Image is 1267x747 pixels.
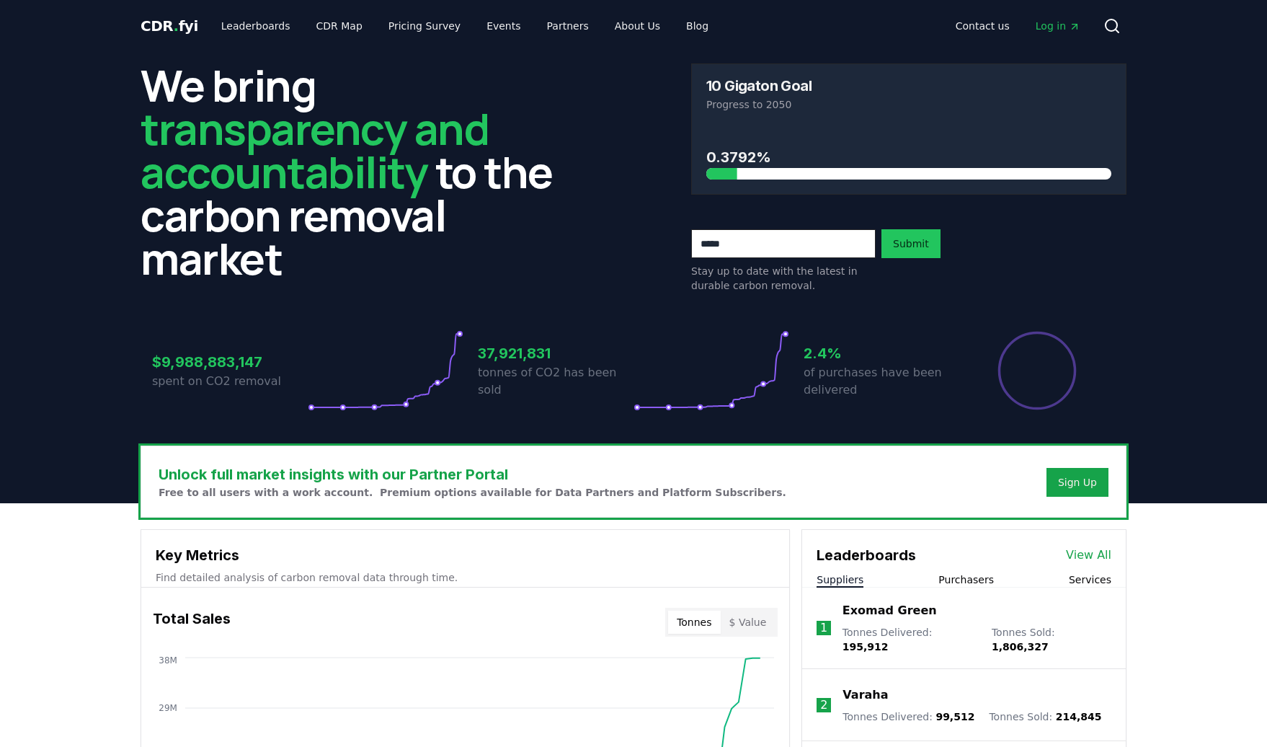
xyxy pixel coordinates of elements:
h3: Leaderboards [817,544,916,566]
h3: 0.3792% [706,146,1111,168]
span: CDR fyi [141,17,198,35]
a: Leaderboards [210,13,302,39]
nav: Main [944,13,1092,39]
h3: $9,988,883,147 [152,351,308,373]
p: Progress to 2050 [706,97,1111,112]
button: Purchasers [938,573,994,587]
p: Stay up to date with the latest in durable carbon removal. [691,264,876,293]
span: 99,512 [935,711,974,722]
a: Sign Up [1058,475,1097,490]
p: Tonnes Sold : [989,710,1101,724]
span: Log in [1036,19,1080,33]
a: Contact us [944,13,1021,39]
span: 214,845 [1056,711,1102,722]
div: Percentage of sales delivered [997,330,1077,411]
tspan: 38M [159,655,177,666]
h3: 10 Gigaton Goal [706,79,812,93]
p: 2 [820,697,827,714]
h3: Total Sales [153,608,231,637]
button: $ Value [721,611,775,634]
a: Pricing Survey [377,13,472,39]
a: Blog [675,13,720,39]
p: tonnes of CO2 has been sold [478,364,633,399]
p: Tonnes Sold : [992,625,1111,654]
p: Free to all users with a work account. Premium options available for Data Partners and Platform S... [159,485,786,500]
p: 1 [820,619,827,637]
h3: 2.4% [804,342,959,364]
button: Services [1069,573,1111,587]
p: Tonnes Delivered : [843,625,977,654]
button: Submit [881,229,941,258]
button: Tonnes [668,611,720,634]
nav: Main [210,13,720,39]
p: Tonnes Delivered : [843,710,974,724]
a: View All [1066,547,1111,564]
button: Suppliers [817,573,863,587]
a: Exomad Green [843,602,937,619]
a: Partners [535,13,600,39]
p: Find detailed analysis of carbon removal data through time. [156,570,775,585]
span: 195,912 [843,641,889,653]
a: Varaha [843,686,888,704]
a: Log in [1024,13,1092,39]
a: CDR Map [305,13,374,39]
a: CDR.fyi [141,16,198,36]
span: transparency and accountability [141,99,489,201]
h3: Unlock full market insights with our Partner Portal [159,464,786,485]
h3: Key Metrics [156,544,775,566]
h2: We bring to the carbon removal market [141,63,576,280]
a: Events [475,13,532,39]
span: 1,806,327 [992,641,1049,653]
p: spent on CO2 removal [152,373,308,390]
h3: 37,921,831 [478,342,633,364]
tspan: 29M [159,703,177,713]
span: . [174,17,179,35]
button: Sign Up [1046,468,1108,497]
p: of purchases have been delivered [804,364,959,399]
a: About Us [603,13,672,39]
